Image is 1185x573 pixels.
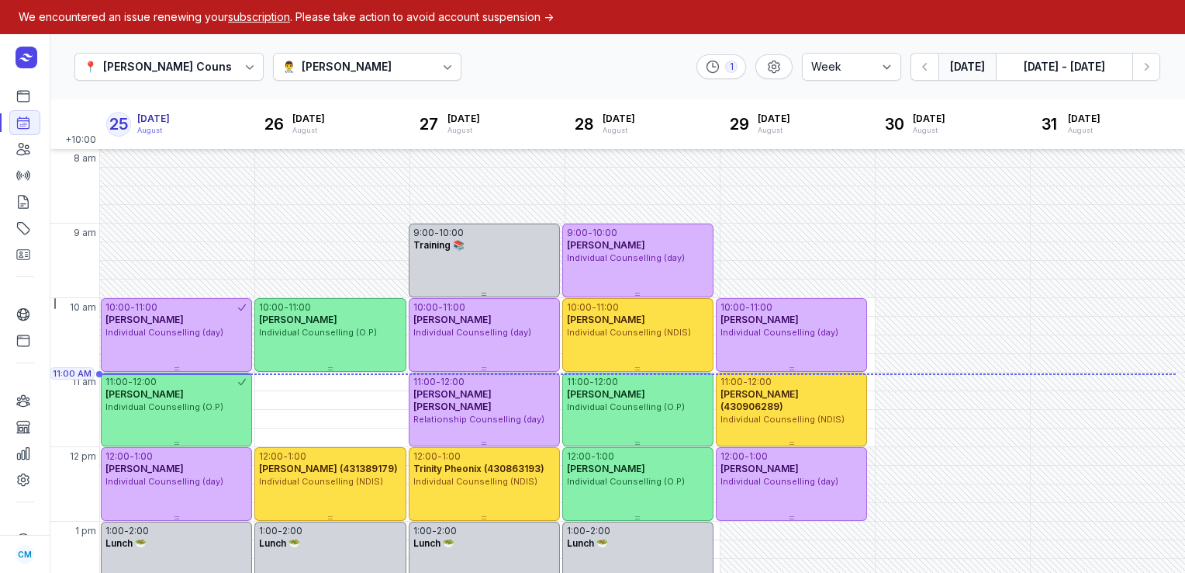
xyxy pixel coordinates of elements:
[130,450,134,463] div: -
[137,125,170,136] div: August
[720,463,799,474] span: [PERSON_NAME]
[74,152,96,165] span: 8 am
[749,450,768,463] div: 1:00
[720,414,845,425] span: Individual Counselling (NDIS)
[443,301,465,314] div: 11:00
[572,112,596,137] div: 28
[567,327,691,338] span: Individual Counselling (NDIS)
[447,125,480,136] div: August
[259,301,284,314] div: 10:00
[567,227,588,239] div: 9:00
[913,125,945,136] div: August
[720,450,745,463] div: 12:00
[882,112,907,137] div: 30
[106,112,131,137] div: 25
[65,134,99,149] span: +10:00
[105,537,147,549] span: Lunch 🥗
[259,314,337,325] span: [PERSON_NAME]
[996,53,1132,81] button: [DATE] - [DATE]
[130,301,135,314] div: -
[282,57,295,76] div: 👨‍⚕️
[567,450,591,463] div: 12:00
[603,113,635,125] span: [DATE]
[440,376,465,388] div: 12:00
[743,376,748,388] div: -
[413,301,438,314] div: 10:00
[720,376,743,388] div: 11:00
[105,327,223,338] span: Individual Counselling (day)
[259,525,278,537] div: 1:00
[70,301,96,314] span: 10 am
[259,450,283,463] div: 12:00
[567,537,608,549] span: Lunch 🥗
[720,301,745,314] div: 10:00
[137,113,170,125] span: [DATE]
[105,314,184,325] span: [PERSON_NAME]
[588,227,592,239] div: -
[135,301,157,314] div: 11:00
[592,227,617,239] div: 10:00
[720,388,799,412] span: [PERSON_NAME] (430906289)
[413,327,531,338] span: Individual Counselling (day)
[590,525,610,537] div: 2:00
[105,476,223,487] span: Individual Counselling (day)
[913,113,945,125] span: [DATE]
[74,227,96,239] span: 9 am
[758,125,790,136] div: August
[438,301,443,314] div: -
[413,388,492,412] span: [PERSON_NAME] [PERSON_NAME]
[1068,125,1100,136] div: August
[292,113,325,125] span: [DATE]
[442,450,461,463] div: 1:00
[261,112,286,137] div: 26
[413,314,492,325] span: [PERSON_NAME]
[434,227,439,239] div: -
[128,376,133,388] div: -
[567,239,645,251] span: [PERSON_NAME]
[134,450,153,463] div: 1:00
[720,476,838,487] span: Individual Counselling (day)
[938,53,996,81] button: [DATE]
[413,414,544,425] span: Relationship Counselling (day)
[591,450,596,463] div: -
[416,112,441,137] div: 27
[259,463,398,474] span: [PERSON_NAME] (431389179)
[259,327,377,338] span: Individual Counselling (O.P)
[437,450,442,463] div: -
[75,525,96,537] span: 1 pm
[259,476,383,487] span: Individual Counselling (NDIS)
[720,314,799,325] span: [PERSON_NAME]
[53,367,92,380] span: 11:00 AM
[105,525,124,537] div: 1:00
[436,376,440,388] div: -
[432,525,437,537] div: -
[727,112,751,137] div: 29
[567,252,685,263] span: Individual Counselling (day)
[567,525,586,537] div: 1:00
[288,450,306,463] div: 1:00
[278,525,282,537] div: -
[413,239,465,251] span: Training 📚
[567,401,685,412] span: Individual Counselling (O.P)
[292,125,325,136] div: August
[1068,113,1100,125] span: [DATE]
[302,57,392,76] div: [PERSON_NAME]
[259,537,300,549] span: Lunch 🥗
[594,376,618,388] div: 12:00
[447,113,480,125] span: [DATE]
[439,227,464,239] div: 10:00
[105,301,130,314] div: 10:00
[413,525,432,537] div: 1:00
[567,388,645,400] span: [PERSON_NAME]
[18,545,32,564] span: CM
[129,525,149,537] div: 2:00
[596,301,619,314] div: 11:00
[105,388,184,400] span: [PERSON_NAME]
[567,301,592,314] div: 10:00
[603,125,635,136] div: August
[284,301,288,314] div: -
[758,113,790,125] span: [DATE]
[413,227,434,239] div: 9:00
[70,450,96,463] span: 12 pm
[72,376,96,388] span: 11 am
